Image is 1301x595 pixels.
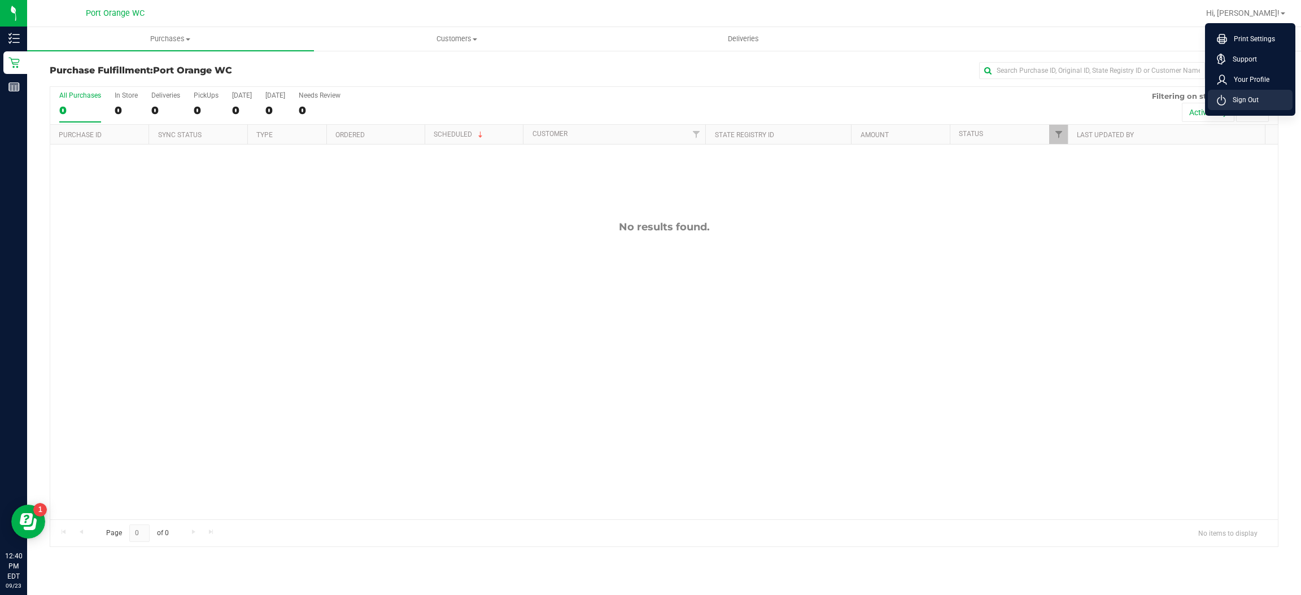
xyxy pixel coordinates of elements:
iframe: Resource center [11,505,45,539]
a: Status [959,130,983,138]
p: 09/23 [5,581,22,590]
span: Purchases [27,34,314,44]
span: Port Orange WC [153,65,232,76]
li: Sign Out [1208,90,1293,110]
input: Search Purchase ID, Original ID, State Registry ID or Customer Name... [979,62,1205,79]
div: 0 [194,104,219,117]
span: Filtering on status: [1152,91,1225,100]
button: Active only [1182,103,1234,122]
inline-svg: Inventory [8,33,20,44]
a: State Registry ID [715,131,774,139]
inline-svg: Retail [8,57,20,68]
div: 0 [265,104,285,117]
p: 12:40 PM EDT [5,551,22,581]
a: Deliveries [600,27,887,51]
span: Print Settings [1227,33,1275,45]
div: 0 [232,104,252,117]
span: Sign Out [1226,94,1259,106]
div: In Store [115,91,138,99]
a: Last Updated By [1077,131,1134,139]
div: 0 [299,104,340,117]
span: Page of 0 [97,524,178,542]
div: All Purchases [59,91,101,99]
a: Purchases [27,27,314,51]
span: Customers [315,34,600,44]
inline-svg: Reports [8,81,20,93]
a: Purchase ID [59,131,102,139]
a: Ordered [335,131,365,139]
div: No results found. [50,221,1278,233]
a: Filter [687,125,705,144]
a: Scheduled [434,130,485,138]
a: Amount [861,131,889,139]
a: Customers [314,27,601,51]
div: 0 [151,104,180,117]
span: Your Profile [1227,74,1269,85]
div: Deliveries [151,91,180,99]
span: Hi, [PERSON_NAME]! [1206,8,1280,17]
span: No items to display [1189,524,1267,541]
a: Type [256,131,273,139]
span: Support [1226,54,1257,65]
a: Filter [1049,125,1068,144]
div: [DATE] [265,91,285,99]
iframe: Resource center unread badge [33,503,47,517]
a: Customer [532,130,567,138]
div: 0 [115,104,138,117]
span: Port Orange WC [86,8,145,18]
div: [DATE] [232,91,252,99]
a: Support [1217,54,1288,65]
div: PickUps [194,91,219,99]
span: Deliveries [713,34,774,44]
a: Sync Status [158,131,202,139]
div: 0 [59,104,101,117]
h3: Purchase Fulfillment: [50,65,459,76]
div: Needs Review [299,91,340,99]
